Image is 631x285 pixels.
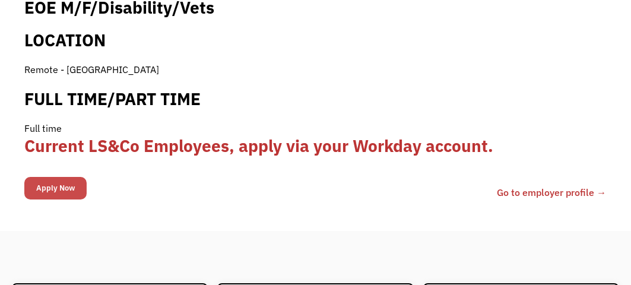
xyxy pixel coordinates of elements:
[24,29,106,51] b: LOCATION
[24,135,493,157] a: Current LS&Co Employees, apply via your Workday account.
[497,185,607,199] a: Go to employer profile →
[24,174,87,202] form: Email Form
[24,88,201,110] b: FULL TIME/PART TIME
[24,177,87,199] input: Apply Now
